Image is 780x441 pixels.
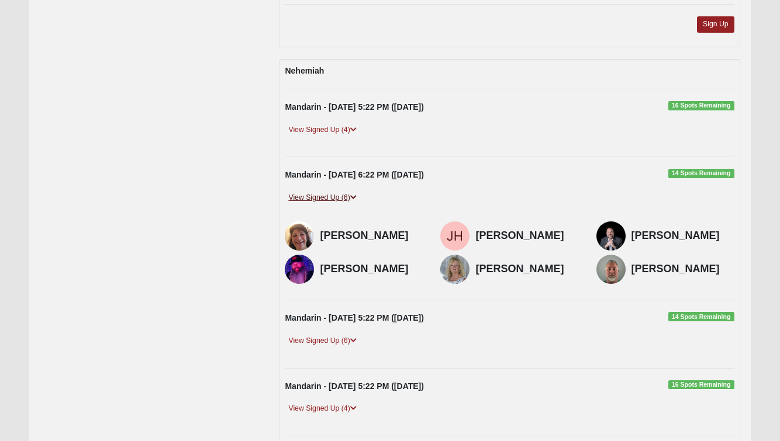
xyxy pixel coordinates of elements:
a: View Signed Up (6) [285,192,360,204]
h4: [PERSON_NAME] [475,263,578,276]
img: Tim Ohnimus [596,221,626,251]
h4: [PERSON_NAME] [631,263,734,276]
img: John Hannigan [440,221,470,251]
img: Miriam Manzi [285,221,314,251]
strong: Mandarin - [DATE] 5:22 PM ([DATE]) [285,102,423,112]
span: 14 Spots Remaining [668,312,734,321]
h4: [PERSON_NAME] [320,263,423,276]
strong: Nehemiah [285,66,324,75]
h4: [PERSON_NAME] [631,230,734,242]
a: View Signed Up (4) [285,402,360,415]
h4: [PERSON_NAME] [475,230,578,242]
a: View Signed Up (6) [285,335,360,347]
strong: Mandarin - [DATE] 5:22 PM ([DATE]) [285,313,423,322]
a: View Signed Up (4) [285,124,360,136]
span: 16 Spots Remaining [668,101,734,110]
span: 16 Spots Remaining [668,380,734,390]
img: Brian Braithwaite [596,255,626,284]
a: Sign Up [697,16,734,32]
strong: Mandarin - [DATE] 6:22 PM ([DATE]) [285,170,423,179]
img: Tonya Pate [440,255,470,284]
h4: [PERSON_NAME] [320,230,423,242]
strong: Mandarin - [DATE] 5:22 PM ([DATE]) [285,381,423,391]
img: Tim Nichols [285,255,314,284]
span: 14 Spots Remaining [668,169,734,178]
